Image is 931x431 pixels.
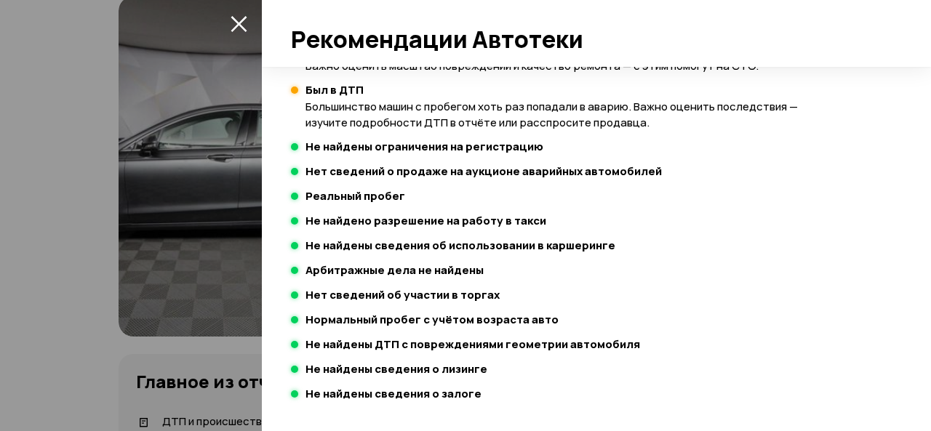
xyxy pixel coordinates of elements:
button: закрыть [227,12,250,35]
h4: Не найдены ДТП с повреждениями геометрии автомобиля [305,337,640,352]
h4: Нет сведений об участии в торгах [305,288,500,302]
h4: Не найдены сведения о лизинге [305,362,487,376]
h4: Нормальный пробег с учётом возраста авто [305,313,559,327]
h4: Арбитражные дела не найдены [305,263,484,278]
h4: Не найдены сведения об использовании в каршеринге [305,238,615,253]
h4: Нет сведений о продаже на аукционе аварийных автомобилей [305,164,662,179]
p: Большинство машин с пробегом хоть раз попадали в аварию. Важно оценить последствия — изучите подр... [305,99,887,131]
h4: Реальный пробег [305,189,405,204]
h4: Не найдено разрешение на работу в такси [305,214,546,228]
h4: Не найдены ограничения на регистрацию [305,140,543,154]
h4: Был в ДТП [305,83,887,97]
h4: Не найдены сведения о залоге [305,387,482,401]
